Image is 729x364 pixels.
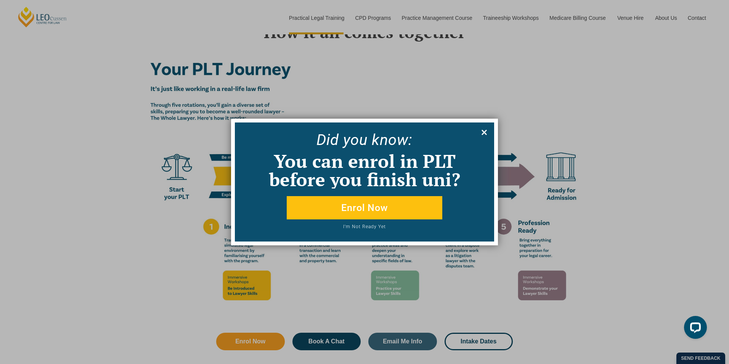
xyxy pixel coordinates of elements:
[678,313,710,345] iframe: LiveChat chat widget
[287,196,442,219] button: Enrol Now
[261,224,468,234] button: I'm Not Ready Yet
[359,131,413,149] span: u know:
[269,149,460,192] span: You can enrol in PLT before you finish uni?
[316,131,359,149] span: Did yo
[478,126,490,139] button: Close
